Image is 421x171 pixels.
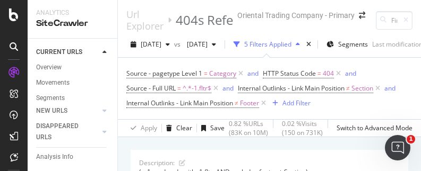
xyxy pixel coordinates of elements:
[141,40,161,49] span: 2025 Jul. 25th
[36,77,110,88] a: Movements
[183,81,211,96] span: ^.*-1.fltr$
[197,120,225,137] button: Save
[240,96,259,111] span: Footer
[332,120,413,137] button: Switch to Advanced Mode
[263,69,316,78] span: HTTP Status Code
[323,66,334,81] span: 404
[36,62,62,73] div: Overview
[162,120,192,137] button: Clear
[317,69,321,78] span: =
[385,135,410,160] iframe: Intercom live chat
[36,17,109,30] div: SiteCrawler
[247,69,259,78] div: and
[174,40,183,49] span: vs
[36,105,67,116] div: NEW URLS
[36,8,109,17] div: Analytics
[384,84,396,93] div: and
[384,83,396,93] button: and
[126,36,174,53] button: [DATE]
[36,151,73,163] div: Analysis Info
[244,40,291,49] div: 5 Filters Applied
[304,39,313,50] div: times
[183,40,208,49] span: 2025 Jun. 27th
[247,68,259,78] button: and
[183,36,220,53] button: [DATE]
[126,120,157,137] button: Apply
[337,123,413,132] div: Switch to Advanced Mode
[235,98,238,107] span: ≠
[36,47,82,58] div: CURRENT URLS
[282,98,311,107] div: Add Filter
[204,69,208,78] span: =
[322,36,372,53] button: Segments
[238,84,345,93] span: Internal Outlinks - Link Main Position
[36,121,90,143] div: DISAPPEARED URLS
[141,123,157,132] div: Apply
[36,151,110,163] a: Analysis Info
[407,135,415,143] span: 1
[126,8,164,32] a: Url Explorer
[346,84,350,93] span: ≠
[36,93,110,104] a: Segments
[36,105,99,116] a: NEW URLS
[176,123,192,132] div: Clear
[126,69,202,78] span: Source - pagetype Level 1
[338,40,368,49] span: Segments
[376,11,413,30] input: Find a URL
[36,93,65,104] div: Segments
[351,81,373,96] span: Section
[126,98,233,107] span: Internal Outlinks - Link Main Position
[237,10,355,21] div: Oriental Trading Company - Primary
[268,97,311,110] button: Add Filter
[36,62,110,73] a: Overview
[229,119,269,137] div: 0.82 % URLs ( 83K on 10M )
[36,121,99,143] a: DISAPPEARED URLS
[210,123,225,132] div: Save
[222,84,234,93] div: and
[222,83,234,93] button: and
[359,12,365,19] div: arrow-right-arrow-left
[229,36,304,53] button: 5 Filters Applied
[209,66,236,81] span: Category
[139,158,175,167] div: Description:
[345,68,356,78] button: and
[36,77,70,88] div: Movements
[36,47,99,58] a: CURRENT URLS
[126,84,176,93] span: Source - Full URL
[345,69,356,78] div: and
[177,84,181,93] span: =
[282,119,323,137] div: 0.02 % Visits ( 150 on 731K )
